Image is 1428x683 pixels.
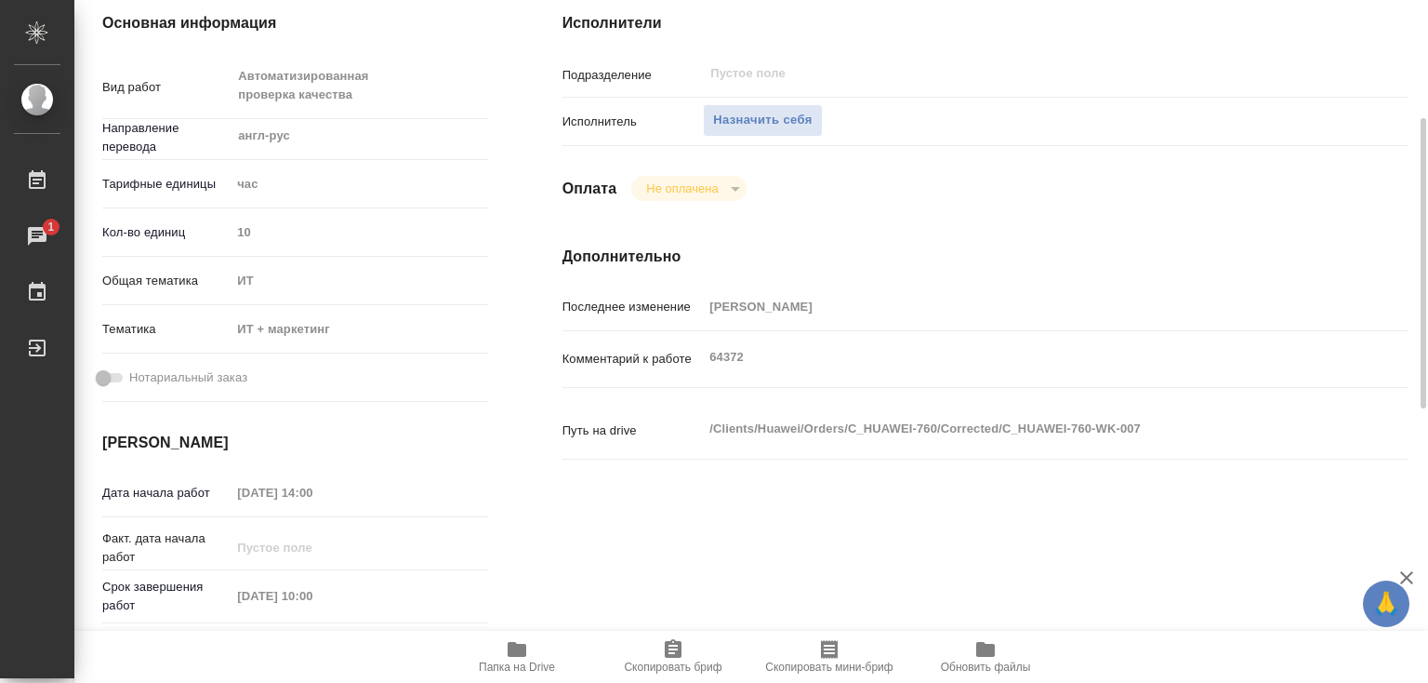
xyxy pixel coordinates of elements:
[5,213,70,260] a: 1
[102,78,231,97] p: Вид работ
[1363,581,1409,627] button: 🙏
[907,631,1064,683] button: Обновить файлы
[102,529,231,567] p: Факт. дата начала работ
[102,432,488,454] h4: [PERSON_NAME]
[703,413,1337,445] textarea: /Clients/Huawei/Orders/C_HUAWEI-760/Corrected/C_HUAWEI-760-WK-007
[231,219,487,246] input: Пустое поле
[479,661,555,674] span: Папка на Drive
[231,265,487,297] div: ИТ
[1370,584,1402,623] span: 🙏
[102,320,231,339] p: Тематика
[562,246,1408,268] h4: Дополнительно
[231,314,487,345] div: ИТ + маркетинг
[231,479,393,506] input: Пустое поле
[562,422,704,440] p: Путь на drive
[102,223,231,242] p: Кол-во единиц
[708,62,1293,85] input: Пустое поле
[562,66,704,85] p: Подразделение
[562,350,704,368] p: Комментарий к работе
[102,272,231,290] p: Общая тематика
[941,661,1031,674] span: Обновить файлы
[562,178,617,200] h4: Оплата
[751,631,907,683] button: Скопировать мини-бриф
[102,484,231,502] p: Дата начала работ
[562,12,1408,34] h4: Исполнители
[102,175,231,194] p: Тарифные единицы
[102,119,231,156] p: Направление перевода
[765,661,892,674] span: Скопировать мини-бриф
[231,534,393,561] input: Пустое поле
[231,168,487,200] div: час
[231,583,393,609] input: Пустое поле
[562,113,704,131] p: Исполнитель
[703,104,822,137] button: Назначить себя
[703,293,1337,320] input: Пустое поле
[703,341,1337,373] textarea: 64372
[439,631,595,683] button: Папка на Drive
[102,12,488,34] h4: Основная информация
[36,218,65,236] span: 1
[562,298,704,316] p: Последнее изменение
[129,368,247,387] span: Нотариальный заказ
[102,578,231,615] p: Срок завершения работ
[595,631,751,683] button: Скопировать бриф
[624,661,721,674] span: Скопировать бриф
[641,181,723,196] button: Не оплачена
[713,110,812,131] span: Назначить себя
[631,176,746,201] div: Не оплачена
